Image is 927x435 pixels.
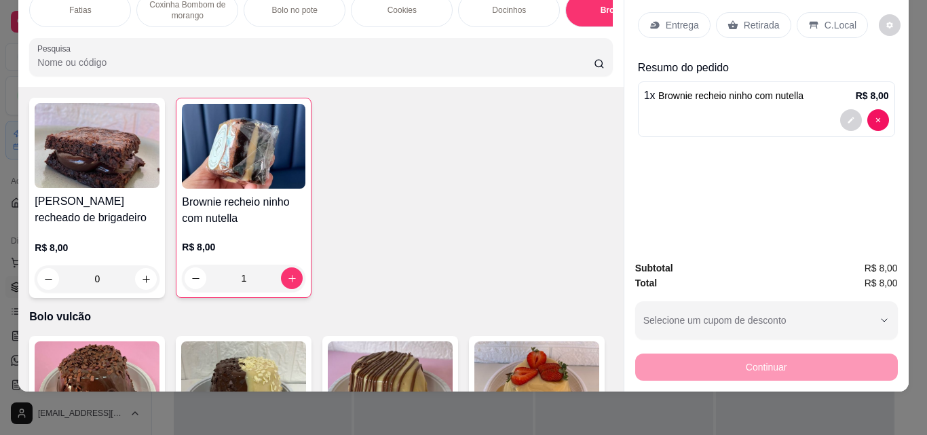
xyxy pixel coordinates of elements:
button: Selecione um cupom de desconto [635,301,898,339]
label: Pesquisa [37,43,75,54]
img: product-image [181,341,306,426]
button: decrease-product-quantity [840,109,862,131]
h4: Brownie recheio ninho com nutella [182,194,305,227]
p: Retirada [744,18,780,32]
p: Cookies [387,5,417,16]
p: R$ 8,00 [856,89,889,102]
span: R$ 8,00 [865,276,898,290]
span: Brownie recheio ninho com nutella [658,90,803,101]
button: decrease-product-quantity [185,267,206,289]
img: product-image [35,341,159,426]
button: increase-product-quantity [135,268,157,290]
p: Brownie [601,5,632,16]
p: Fatias [69,5,92,16]
img: product-image [35,103,159,188]
button: decrease-product-quantity [37,268,59,290]
p: Resumo do pedido [638,60,895,76]
p: R$ 8,00 [182,240,305,254]
img: product-image [182,104,305,189]
p: C.Local [825,18,856,32]
p: 1 x [644,88,803,104]
span: R$ 8,00 [865,261,898,276]
p: Bolo no pote [272,5,318,16]
strong: Total [635,278,657,288]
img: product-image [328,341,453,426]
h4: [PERSON_NAME] recheado de brigadeiro [35,193,159,226]
button: increase-product-quantity [281,267,303,289]
p: Entrega [666,18,699,32]
p: Bolo vulcão [29,309,612,325]
p: Docinhos [492,5,526,16]
strong: Subtotal [635,263,673,273]
input: Pesquisa [37,56,594,69]
p: R$ 8,00 [35,241,159,254]
button: decrease-product-quantity [879,14,901,36]
img: product-image [474,341,599,426]
button: decrease-product-quantity [867,109,889,131]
